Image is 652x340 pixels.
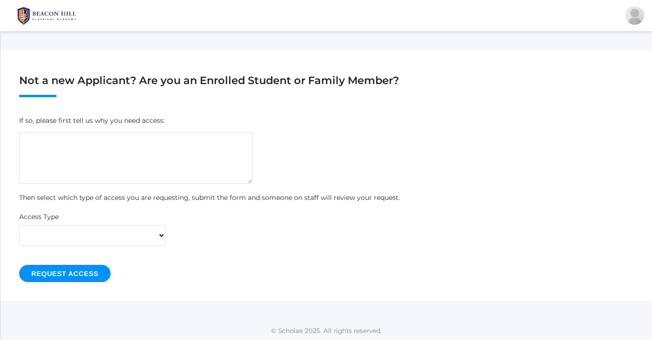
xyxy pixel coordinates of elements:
[19,116,633,126] p: If so, please first tell us why you need access:
[19,75,633,97] h1: Not a new Applicant? Are you an Enrolled Student or Family Member?
[19,265,111,282] input: Request Access
[0,326,652,335] p: © Scholae 2025. All rights reserved.
[19,193,633,203] p: Then select which type of access you are requesting, submit the form and someone on staff will re...
[19,212,59,222] label: Access Type
[12,4,82,28] img: BHCALogos-05-308ed15e86a5a0abce9b8dd61676a3503ac9727e845dece92d48e8588c001991.png
[625,6,644,25] div: Carle Blasman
